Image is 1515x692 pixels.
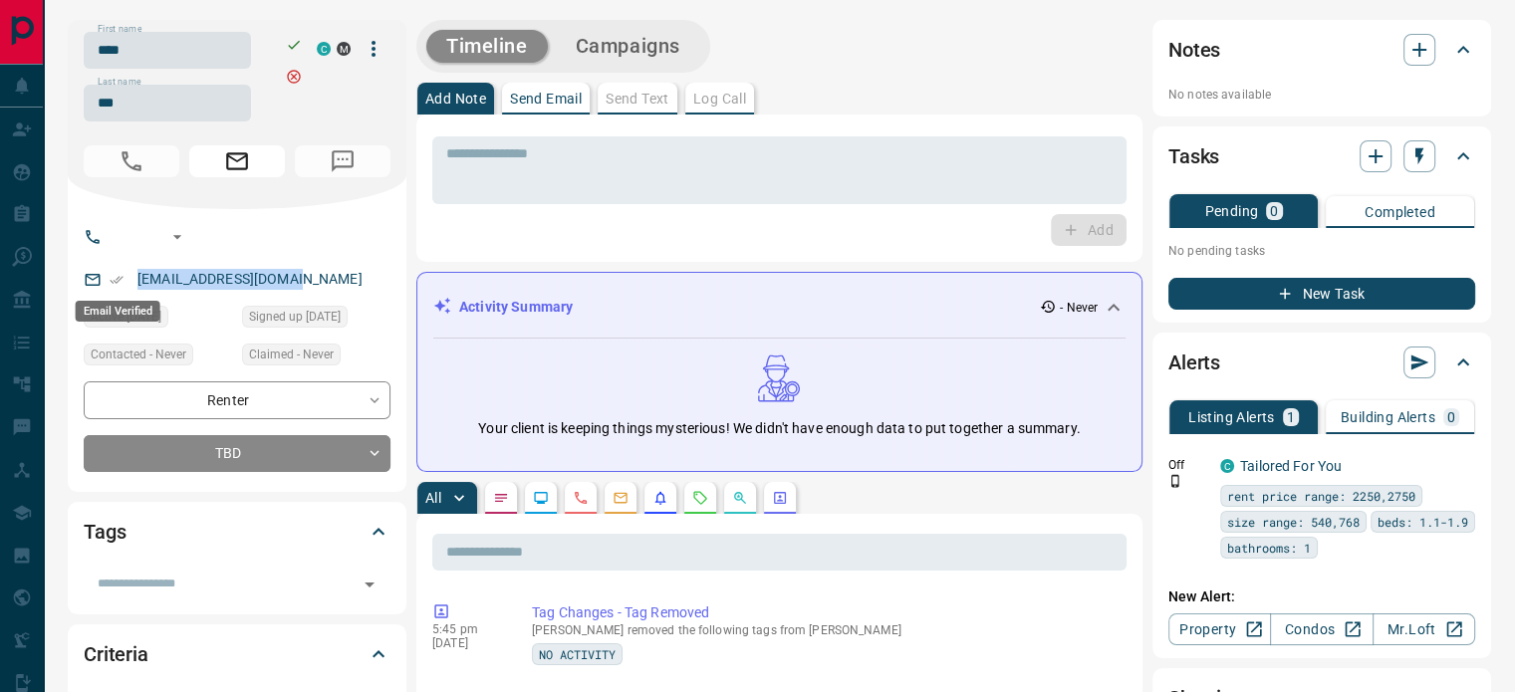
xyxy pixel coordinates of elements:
[539,644,616,664] span: NO ACTIVITY
[772,490,788,506] svg: Agent Actions
[432,622,502,636] p: 5:45 pm
[692,490,708,506] svg: Requests
[137,271,363,287] a: [EMAIL_ADDRESS][DOMAIN_NAME]
[110,273,124,287] svg: Email Verified
[84,508,390,556] div: Tags
[249,345,334,364] span: Claimed - Never
[356,571,383,598] button: Open
[1188,410,1275,424] p: Listing Alerts
[189,145,285,177] span: Email
[1341,410,1435,424] p: Building Alerts
[1227,538,1311,558] span: bathrooms: 1
[1168,86,1475,104] p: No notes available
[1204,204,1258,218] p: Pending
[98,23,141,36] label: First name
[533,490,549,506] svg: Lead Browsing Activity
[1168,456,1208,474] p: Off
[425,92,486,106] p: Add Note
[432,636,502,650] p: [DATE]
[84,381,390,418] div: Renter
[91,345,186,364] span: Contacted - Never
[532,602,1119,623] p: Tag Changes - Tag Removed
[84,145,179,177] span: No Number
[425,491,441,505] p: All
[84,435,390,472] div: TBD
[510,92,582,106] p: Send Email
[1168,613,1271,645] a: Property
[459,297,573,318] p: Activity Summary
[1220,459,1234,473] div: condos.ca
[1168,346,1220,378] h2: Alerts
[84,516,126,548] h2: Tags
[295,145,390,177] span: No Number
[1373,613,1475,645] a: Mr.Loft
[76,301,160,322] div: Email Verified
[1365,205,1435,219] p: Completed
[1287,410,1295,424] p: 1
[1168,339,1475,386] div: Alerts
[493,490,509,506] svg: Notes
[1378,512,1468,532] span: beds: 1.1-1.9
[1060,299,1098,317] p: - Never
[1168,34,1220,66] h2: Notes
[652,490,668,506] svg: Listing Alerts
[1168,278,1475,310] button: New Task
[249,307,341,327] span: Signed up [DATE]
[426,30,548,63] button: Timeline
[573,490,589,506] svg: Calls
[1168,236,1475,266] p: No pending tasks
[1270,613,1373,645] a: Condos
[1240,458,1342,474] a: Tailored For You
[1168,26,1475,74] div: Notes
[478,418,1080,439] p: Your client is keeping things mysterious! We didn't have enough data to put together a summary.
[613,490,629,506] svg: Emails
[1270,204,1278,218] p: 0
[1168,474,1182,488] svg: Push Notification Only
[433,289,1126,326] div: Activity Summary- Never
[1168,140,1219,172] h2: Tasks
[556,30,700,63] button: Campaigns
[1227,486,1415,506] span: rent price range: 2250,2750
[165,225,189,249] button: Open
[98,76,141,89] label: Last name
[1447,410,1455,424] p: 0
[242,306,390,334] div: Thu Jul 08 2010
[1227,512,1360,532] span: size range: 540,768
[84,630,390,678] div: Criteria
[1168,586,1475,607] p: New Alert:
[337,42,351,56] div: mrloft.ca
[317,42,331,56] div: condos.ca
[1168,132,1475,180] div: Tasks
[84,638,148,670] h2: Criteria
[732,490,748,506] svg: Opportunities
[532,623,1119,637] p: [PERSON_NAME] removed the following tags from [PERSON_NAME]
